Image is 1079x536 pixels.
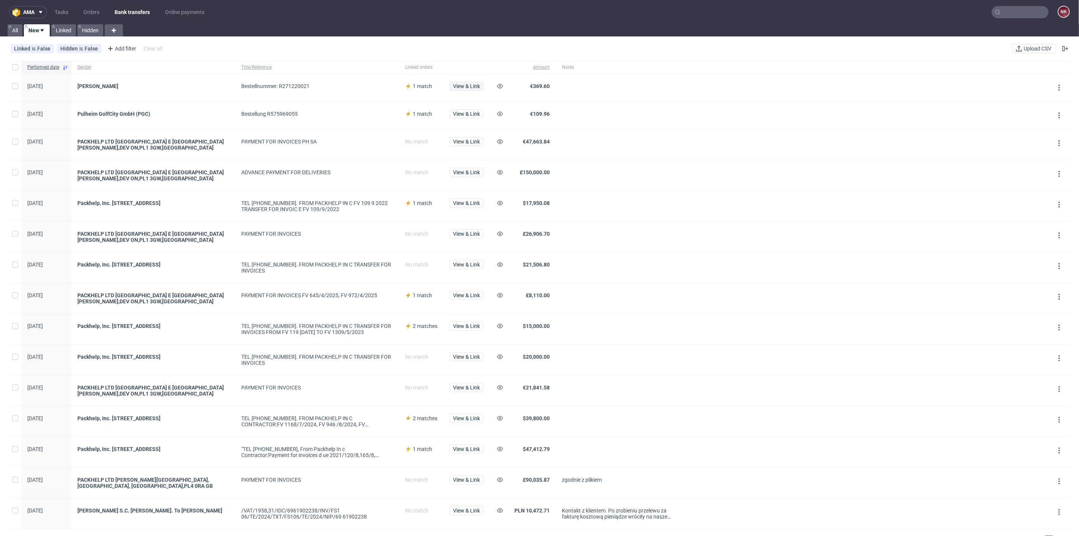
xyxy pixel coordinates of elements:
a: Packhelp, Inc. [STREET_ADDRESS] [77,200,229,206]
span: €369.60 [530,83,550,89]
span: View & Link [453,200,480,206]
button: View & Link [450,109,483,118]
span: 1 match [413,446,432,452]
span: [DATE] [27,231,43,237]
img: logo [13,8,23,17]
a: View & Link [450,415,483,421]
div: Packhelp, Inc. [STREET_ADDRESS] [77,446,229,452]
span: [DATE] [27,446,43,452]
button: ama [9,6,47,18]
span: €21,841.58 [523,385,550,391]
span: [DATE] [27,111,43,117]
div: False [37,46,50,52]
a: View & Link [450,292,483,298]
span: 1 match [413,83,432,89]
div: TEL [PHONE_NUMBER]. FROM PACKHELP IN C FV 109 9 2022 TRANSFER FOR INVOIC E FV 109/9/2022 [241,200,393,212]
div: TEL [PHONE_NUMBER]. FROM PACKHELP IN C TRANSFER FOR INVOICES [241,354,393,366]
button: View & Link [450,445,483,454]
a: Packhelp, Inc. [STREET_ADDRESS] [77,323,229,329]
div: Packhelp, Inc. [STREET_ADDRESS] [77,262,229,268]
a: Orders [79,6,104,18]
button: View & Link [450,260,483,269]
div: Bestellnummer: R271220021 [241,83,393,89]
span: 1 match [413,111,432,117]
div: PACKHELP LTD [GEOGRAPHIC_DATA] E [GEOGRAPHIC_DATA][PERSON_NAME],DEV ON,PL1 3GW,[GEOGRAPHIC_DATA] [77,169,229,181]
a: View & Link [450,200,483,206]
span: 2 matches [413,323,437,329]
a: [PERSON_NAME] S.C. [PERSON_NAME]. To [PERSON_NAME] [77,508,229,514]
span: [DATE] [27,262,43,268]
span: €109.96 [530,111,550,117]
span: Performed date [27,64,59,71]
span: View & Link [453,508,480,513]
span: View & Link [453,323,480,329]
span: $47,412.79 [523,446,550,452]
a: Linked [51,24,76,36]
span: $21,506.80 [523,262,550,268]
a: Packhelp, Inc. [STREET_ADDRESS] [77,354,229,360]
div: Bestellung R575969055 [241,111,393,117]
span: No match [405,385,428,391]
span: No match [405,477,428,483]
span: $20,000.00 [523,354,550,360]
div: PAYMENT FOR INVOICES FV 645/4/2025, FV 972/4/2025 [241,292,393,298]
div: /VAT/1958,31/IDC/6961902238/INV/FS1 06/TE/2024/TXT/FS106/TE/2024/NIP/69 61902238 [241,508,393,520]
span: €47,663.84 [523,139,550,145]
span: No match [405,262,428,268]
span: View & Link [453,446,480,452]
a: View & Link [450,262,483,268]
span: [DATE] [27,83,43,89]
span: 1 match [413,200,432,206]
span: No match [405,508,428,514]
a: PACKHELP LTD [GEOGRAPHIC_DATA] E [GEOGRAPHIC_DATA][PERSON_NAME],DEV ON,PL1 3GW,[GEOGRAPHIC_DATA] [77,385,229,397]
span: $17,950.08 [523,200,550,206]
div: TEL [PHONE_NUMBER]. FROM PACKHELP IN C TRANSFER FOR INVOICES [241,262,393,274]
button: View & Link [450,137,483,146]
span: $15,000.00 [523,323,550,329]
a: PACKHELP LTD [GEOGRAPHIC_DATA] E [GEOGRAPHIC_DATA][PERSON_NAME],DEV ON,PL1 3GW,[GEOGRAPHIC_DATA] [77,231,229,243]
span: £150,000.00 [520,169,550,175]
span: View & Link [453,231,480,236]
span: [DATE] [27,415,43,421]
span: is [32,46,37,52]
div: ADVANCE PAYMENT FOR DELIVERIES [241,169,393,175]
button: View & Link [450,352,483,361]
div: Pulheim GolfCity GmbH (PGC) [77,111,229,117]
a: View & Link [450,354,483,360]
span: £8,110.00 [526,292,550,298]
a: View & Link [450,169,483,175]
span: 2 matches [413,415,437,421]
span: View & Link [453,84,480,89]
span: [DATE] [27,477,43,483]
div: "TEL [PHONE_NUMBER], From Packhelp In c Contractor:Payment for invoices d ue 2021/120/8,165/8, 15... [241,446,393,458]
a: Online payments [160,6,209,18]
span: No match [405,139,428,145]
a: PACKHELP LTD [GEOGRAPHIC_DATA] E [GEOGRAPHIC_DATA][PERSON_NAME],DEV ON,PL1 3GW,[GEOGRAPHIC_DATA] [77,139,229,151]
a: View & Link [450,231,483,237]
span: No match [405,354,428,360]
div: Kontakt z klientem. Po zrobieniu przelewu za fakturę kosztową pieniądze wróciły na nasze konto. [562,508,676,520]
a: PACKHELP LTD [PERSON_NAME][GEOGRAPHIC_DATA],[GEOGRAPHIC_DATA], [GEOGRAPHIC_DATA],PL4 0RA GB [77,477,229,489]
span: View & Link [453,354,480,359]
a: View & Link [450,385,483,391]
button: View & Link [450,414,483,423]
span: Sender [77,64,229,71]
div: Add filter [104,43,138,55]
figcaption: NK [1059,6,1069,17]
span: [DATE] [27,169,43,175]
div: False [85,46,98,52]
span: View & Link [453,262,480,267]
span: View & Link [453,416,480,421]
span: Linked orders [405,64,437,71]
a: PACKHELP LTD [GEOGRAPHIC_DATA] E [GEOGRAPHIC_DATA][PERSON_NAME],DEV ON,PL1 3GW,[GEOGRAPHIC_DATA] [77,292,229,304]
span: 1 match [413,292,432,298]
span: [DATE] [27,354,43,360]
span: ama [23,9,35,15]
a: View & Link [450,323,483,329]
